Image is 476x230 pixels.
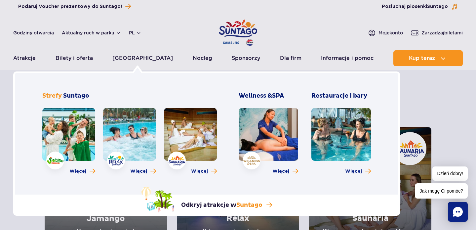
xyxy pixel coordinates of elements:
a: Sponsorzy [232,50,260,66]
a: Informacje i pomoc [321,50,374,66]
a: Więcej o strefie Jamango [69,168,95,175]
h3: Restauracje i bary [311,92,371,100]
button: pl [129,29,141,36]
span: Wellness & [239,92,284,100]
span: Kup teraz [409,55,435,61]
span: Więcej [345,168,362,175]
span: Więcej [272,168,289,175]
span: Suntago [236,201,262,209]
a: Dla firm [280,50,301,66]
a: Bilety i oferta [56,50,93,66]
a: [GEOGRAPHIC_DATA] [112,50,173,66]
span: SPA [272,92,284,100]
a: Więcej o Restauracje i bary [345,168,371,175]
button: Aktualny ruch w parku [62,30,121,35]
a: Więcej o Wellness & SPA [272,168,298,175]
a: Mojekonto [368,29,403,37]
span: Jak mogę Ci pomóc? [415,183,468,199]
span: Strefy [42,92,62,100]
span: Moje konto [378,29,403,36]
span: Dzień dobry! [432,166,468,181]
a: Atrakcje [13,50,36,66]
span: Więcej [69,168,86,175]
span: Więcej [191,168,208,175]
a: Godziny otwarcia [13,29,54,36]
a: Więcej o strefie Saunaria [191,168,217,175]
span: Zarządzaj biletami [421,29,463,36]
button: Kup teraz [393,50,463,66]
span: Więcej [130,168,147,175]
a: Zarządzajbiletami [411,29,463,37]
a: Nocleg [193,50,212,66]
p: Odkryj atrakcje w [181,201,262,209]
div: Chat [448,202,468,222]
span: Suntago [63,92,89,100]
a: Więcej o strefie Relax [130,168,156,175]
a: Odkryj atrakcje wSuntago [141,187,272,212]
